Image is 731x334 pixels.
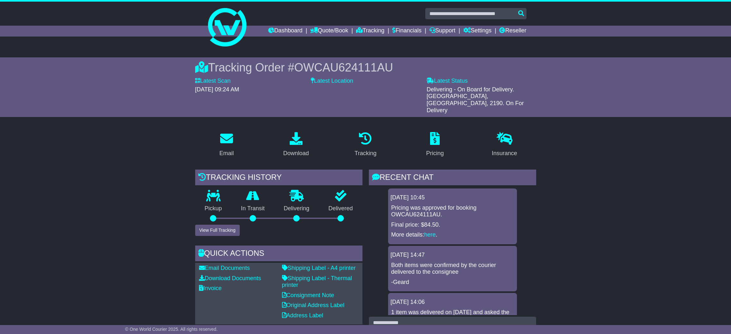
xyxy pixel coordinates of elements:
[426,149,444,158] div: Pricing
[369,170,536,187] div: RECENT CHAT
[195,170,362,187] div: Tracking history
[391,252,514,259] div: [DATE] 14:47
[195,86,239,93] span: [DATE] 09:24 AM
[279,130,313,160] a: Download
[492,149,517,158] div: Insurance
[391,262,514,276] p: Both items were confirmed by the courier delivered to the consignee
[231,205,274,212] p: In Transit
[391,194,514,201] div: [DATE] 10:45
[195,246,362,263] div: Quick Actions
[199,285,222,291] a: Invoice
[274,205,319,212] p: Delivering
[391,299,514,306] div: [DATE] 14:06
[125,327,218,332] span: © One World Courier 2025. All rights reserved.
[199,265,250,271] a: Email Documents
[391,309,514,323] p: 1 item was delivered on [DATE] and asked the courier to advise the ETA for the last item
[391,231,514,238] p: More details: .
[319,205,362,212] p: Delivered
[195,78,231,85] label: Latest Scan
[294,61,393,74] span: OWCAU624111AU
[268,26,303,37] a: Dashboard
[391,221,514,229] p: Final price: $84.50.
[488,130,521,160] a: Insurance
[427,86,524,113] span: Delivering - On Board for Delivery. [GEOGRAPHIC_DATA], [GEOGRAPHIC_DATA], 2190. On For Delivery
[215,130,238,160] a: Email
[282,312,323,319] a: Address Label
[356,26,384,37] a: Tracking
[354,149,376,158] div: Tracking
[283,149,309,158] div: Download
[427,78,468,85] label: Latest Status
[392,26,421,37] a: Financials
[195,61,536,74] div: Tracking Order #
[310,26,348,37] a: Quote/Book
[219,149,234,158] div: Email
[391,205,514,218] p: Pricing was approved for booking OWCAU624111AU.
[499,26,526,37] a: Reseller
[282,275,352,288] a: Shipping Label - Thermal printer
[350,130,380,160] a: Tracking
[391,279,514,286] p: -Geard
[424,231,436,238] a: here
[463,26,492,37] a: Settings
[311,78,353,85] label: Latest Location
[195,225,240,236] button: View Full Tracking
[429,26,455,37] a: Support
[199,275,261,281] a: Download Documents
[282,302,345,308] a: Original Address Label
[282,292,334,298] a: Consignment Note
[195,205,232,212] p: Pickup
[422,130,448,160] a: Pricing
[282,265,356,271] a: Shipping Label - A4 printer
